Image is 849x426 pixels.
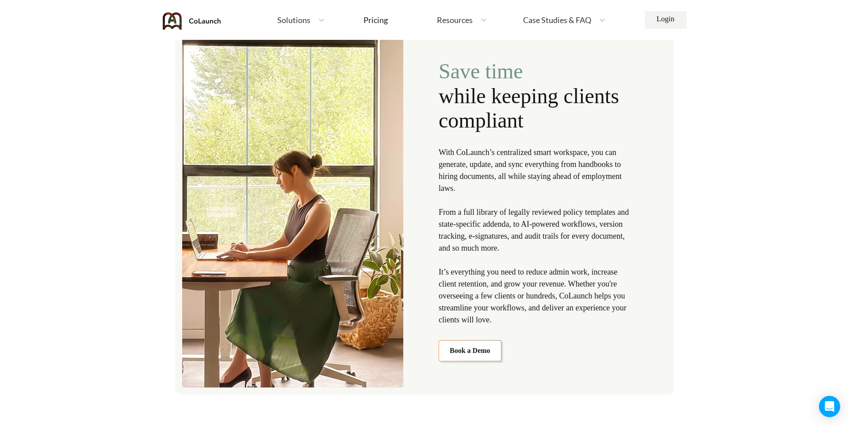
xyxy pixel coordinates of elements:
img: coLaunch [163,12,221,30]
span: Solutions [277,16,310,24]
span: Resources [437,16,473,24]
a: Login [645,11,687,29]
span: Case Studies & FAQ [523,16,591,24]
div: Open Intercom Messenger [819,396,840,417]
a: Book a Demo [439,340,501,361]
a: Pricing [363,12,388,28]
span: while keeping clients compliant [439,84,635,132]
p: With CoLaunch’s centralized smart workspace, you can generate, update, and sync everything from h... [439,147,635,326]
div: Pricing [363,16,388,24]
span: Save time [439,59,635,83]
img: bg5 [182,19,403,387]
